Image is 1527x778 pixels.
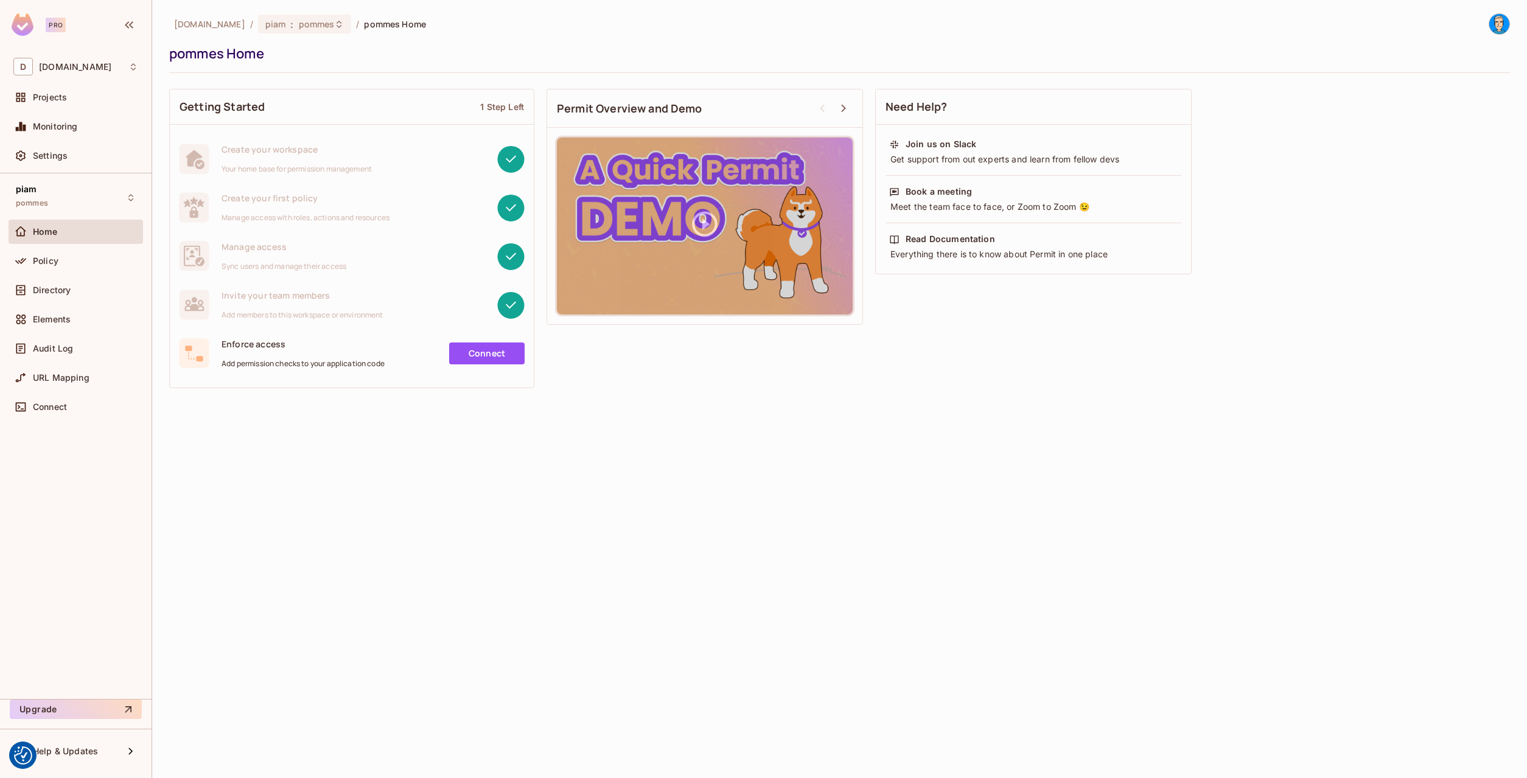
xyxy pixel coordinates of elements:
[33,227,58,237] span: Home
[222,213,390,223] span: Manage access with roles, actions and resources
[13,58,33,75] span: D
[16,184,37,194] span: piam
[250,18,253,30] li: /
[33,151,68,161] span: Settings
[364,18,425,30] span: pommes Home
[46,18,66,32] div: Pro
[33,373,89,383] span: URL Mapping
[33,344,73,353] span: Audit Log
[889,153,1178,165] div: Get support from out experts and learn from fellow devs
[12,13,33,36] img: SReyMgAAAABJRU5ErkJggg==
[299,18,335,30] span: pommes
[557,101,702,116] span: Permit Overview and Demo
[265,18,286,30] span: piam
[33,285,71,295] span: Directory
[222,359,385,369] span: Add permission checks to your application code
[906,186,972,198] div: Book a meeting
[222,144,372,155] span: Create your workspace
[33,92,67,102] span: Projects
[33,256,58,266] span: Policy
[906,233,995,245] div: Read Documentation
[222,338,385,350] span: Enforce access
[10,700,142,719] button: Upgrade
[33,402,67,412] span: Connect
[1489,14,1509,34] img: Lieb, Jannik
[906,138,976,150] div: Join us on Slack
[222,310,383,320] span: Add members to this workspace or environment
[356,18,359,30] li: /
[33,122,78,131] span: Monitoring
[290,19,294,29] span: :
[174,18,245,30] span: the active workspace
[222,241,346,252] span: Manage access
[14,746,32,765] button: Consent Preferences
[16,198,48,208] span: pommes
[180,99,265,114] span: Getting Started
[14,746,32,765] img: Revisit consent button
[222,262,346,271] span: Sync users and manage their access
[169,44,1504,63] div: pommes Home
[480,101,524,113] div: 1 Step Left
[33,746,98,756] span: Help & Updates
[222,290,383,301] span: Invite your team members
[886,99,948,114] span: Need Help?
[33,314,71,324] span: Elements
[222,192,390,204] span: Create your first policy
[889,201,1178,213] div: Meet the team face to face, or Zoom to Zoom 😉
[39,62,111,72] span: Workspace: datev.de
[222,164,372,174] span: Your home base for permission management
[449,342,525,364] a: Connect
[889,248,1178,260] div: Everything there is to know about Permit in one place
